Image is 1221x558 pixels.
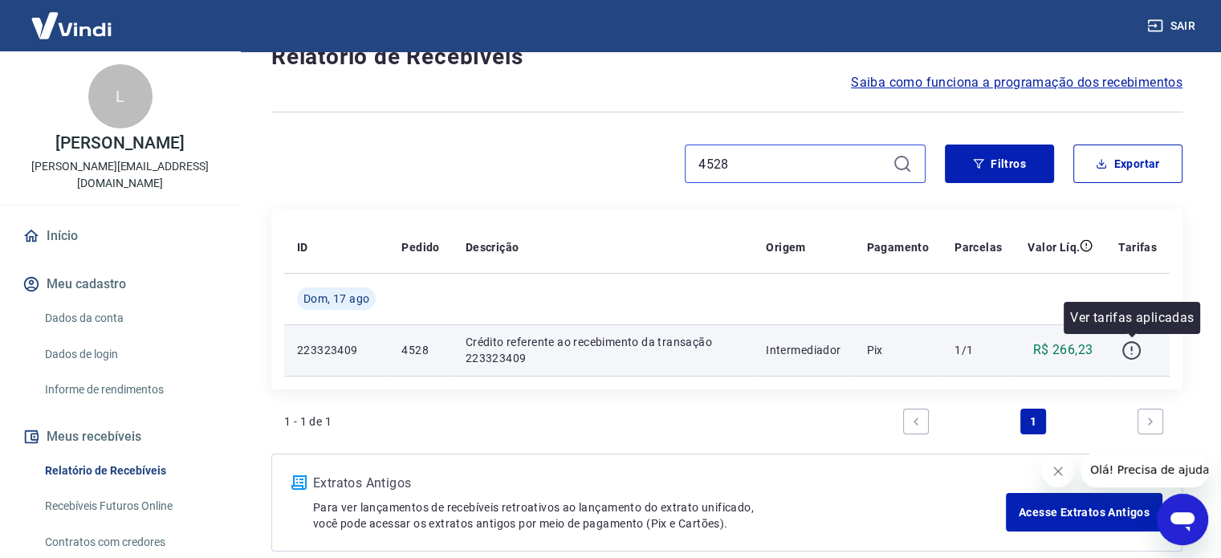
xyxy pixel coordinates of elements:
[1070,308,1194,328] p: Ver tarifas aplicadas
[291,475,307,490] img: ícone
[271,41,1182,73] h4: Relatório de Recebíveis
[19,1,124,50] img: Vindi
[1006,493,1162,532] a: Acesse Extratos Antigos
[851,73,1182,92] a: Saiba como funciona a programação dos recebimentos
[19,419,221,454] button: Meus recebíveis
[297,239,308,255] p: ID
[39,454,221,487] a: Relatório de Recebíveis
[10,11,135,24] span: Olá! Precisa de ajuda?
[19,218,221,254] a: Início
[303,291,369,307] span: Dom, 17 ago
[466,239,519,255] p: Descrição
[866,342,929,358] p: Pix
[866,239,929,255] p: Pagamento
[1157,494,1208,545] iframe: Botão para abrir a janela de mensagens
[284,413,332,430] p: 1 - 1 de 1
[39,373,221,406] a: Informe de rendimentos
[39,338,221,371] a: Dados de login
[297,342,376,358] p: 223323409
[1028,239,1080,255] p: Valor Líq.
[13,158,227,192] p: [PERSON_NAME][EMAIL_ADDRESS][DOMAIN_NAME]
[903,409,929,434] a: Previous page
[401,239,439,255] p: Pedido
[766,239,805,255] p: Origem
[1033,340,1093,360] p: R$ 266,23
[1073,145,1182,183] button: Exportar
[19,267,221,302] button: Meu cadastro
[766,342,840,358] p: Intermediador
[1020,409,1046,434] a: Page 1 is your current page
[897,402,1170,441] ul: Pagination
[954,239,1002,255] p: Parcelas
[954,342,1002,358] p: 1/1
[55,135,184,152] p: [PERSON_NAME]
[1138,409,1163,434] a: Next page
[1144,11,1202,41] button: Sair
[313,474,1006,493] p: Extratos Antigos
[698,152,886,176] input: Busque pelo número do pedido
[466,334,740,366] p: Crédito referente ao recebimento da transação 223323409
[39,302,221,335] a: Dados da conta
[1118,239,1157,255] p: Tarifas
[401,342,439,358] p: 4528
[313,499,1006,532] p: Para ver lançamentos de recebíveis retroativos ao lançamento do extrato unificado, você pode aces...
[1081,452,1208,487] iframe: Mensagem da empresa
[39,490,221,523] a: Recebíveis Futuros Online
[945,145,1054,183] button: Filtros
[1042,455,1074,487] iframe: Fechar mensagem
[88,64,153,128] div: L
